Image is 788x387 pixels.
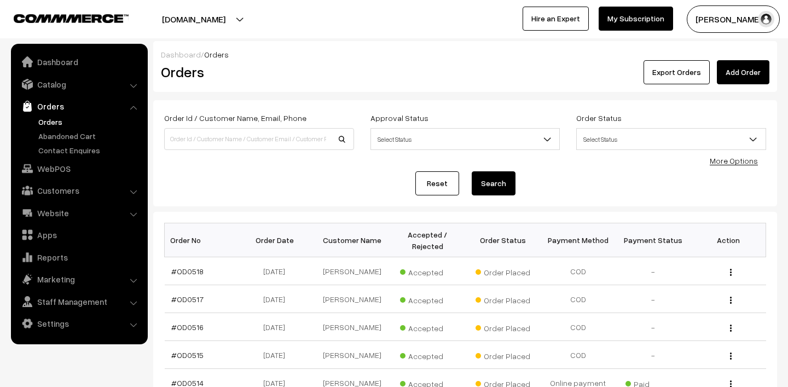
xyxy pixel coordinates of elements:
a: #OD0515 [171,350,204,360]
td: COD [540,285,615,313]
td: - [616,257,691,285]
button: [PERSON_NAME] [687,5,780,33]
a: #OD0517 [171,294,204,304]
img: Menu [730,353,732,360]
th: Action [691,223,766,257]
span: Accepted [400,348,455,362]
label: Order Id / Customer Name, Email, Phone [164,112,306,124]
img: Menu [730,297,732,304]
td: COD [540,341,615,369]
td: COD [540,313,615,341]
a: Catalog [14,74,144,94]
td: [DATE] [240,285,315,313]
label: Approval Status [370,112,428,124]
a: Reports [14,247,144,267]
td: [PERSON_NAME] [315,285,390,313]
div: / [161,49,769,60]
img: user [758,11,774,27]
td: - [616,285,691,313]
span: Order Placed [476,320,530,334]
a: Dashboard [14,52,144,72]
span: Order Placed [476,348,530,362]
a: Orders [14,96,144,116]
span: Order Placed [476,292,530,306]
td: - [616,341,691,369]
a: WebPOS [14,159,144,178]
span: Accepted [400,320,455,334]
th: Customer Name [315,223,390,257]
span: Accepted [400,264,455,278]
a: More Options [710,156,758,165]
td: COD [540,257,615,285]
span: Select Status [577,130,766,149]
img: COMMMERCE [14,14,129,22]
span: Order Placed [476,264,530,278]
button: [DOMAIN_NAME] [124,5,264,33]
a: Settings [14,314,144,333]
a: Orders [36,116,144,128]
span: Orders [204,50,229,59]
th: Order Status [465,223,540,257]
span: Select Status [370,128,560,150]
a: Reset [415,171,459,195]
a: Customers [14,181,144,200]
td: [DATE] [240,257,315,285]
td: [DATE] [240,341,315,369]
img: Menu [730,269,732,276]
a: Dashboard [161,50,201,59]
td: [PERSON_NAME] [315,257,390,285]
th: Payment Method [540,223,615,257]
button: Search [472,171,515,195]
button: Export Orders [644,60,710,84]
span: Accepted [400,292,455,306]
a: Add Order [717,60,769,84]
th: Accepted / Rejected [390,223,465,257]
th: Order Date [240,223,315,257]
td: - [616,313,691,341]
a: Staff Management [14,292,144,311]
a: Contact Enquires [36,145,144,156]
img: Menu [730,325,732,332]
input: Order Id / Customer Name / Customer Email / Customer Phone [164,128,354,150]
span: Select Status [371,130,560,149]
a: #OD0516 [171,322,204,332]
td: [DATE] [240,313,315,341]
a: Marketing [14,269,144,289]
a: COMMMERCE [14,11,109,24]
label: Order Status [576,112,622,124]
span: Select Status [576,128,766,150]
a: #OD0518 [171,267,204,276]
th: Order No [165,223,240,257]
a: Apps [14,225,144,245]
td: [PERSON_NAME] [315,341,390,369]
a: My Subscription [599,7,673,31]
a: Hire an Expert [523,7,589,31]
h2: Orders [161,63,353,80]
td: [PERSON_NAME] [315,313,390,341]
a: Abandoned Cart [36,130,144,142]
a: Website [14,203,144,223]
th: Payment Status [616,223,691,257]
